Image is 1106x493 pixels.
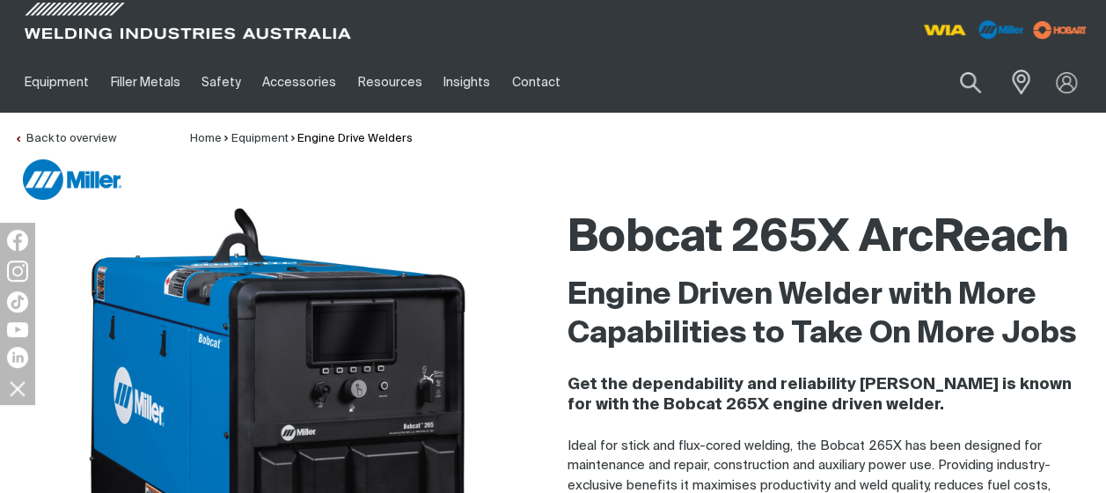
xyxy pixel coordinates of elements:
img: hide socials [3,373,33,403]
img: LinkedIn [7,347,28,368]
img: YouTube [7,322,28,337]
a: Back to overview [14,133,116,144]
h1: Bobcat 265X ArcReach [568,210,1093,268]
nav: Main [14,52,823,113]
a: Equipment [231,133,289,144]
img: Instagram [7,261,28,282]
nav: Breadcrumb [190,130,413,148]
a: Insights [433,52,501,113]
img: Facebook [7,230,28,251]
img: TikTok [7,291,28,313]
a: Resources [348,52,433,113]
a: Accessories [252,52,347,113]
button: Search products [941,62,1000,103]
a: Safety [191,52,252,113]
img: miller [1028,17,1092,43]
a: Engine Drive Welders [297,133,413,144]
a: Equipment [14,52,99,113]
a: Home [190,133,222,144]
a: Contact [501,52,570,113]
a: Filler Metals [99,52,190,113]
h2: Engine Driven Welder with More Capabilities to Take On More Jobs [568,276,1093,354]
input: Product name or item number... [919,62,1000,103]
h4: Get the dependability and reliability [PERSON_NAME] is known for with the Bobcat 265X engine driv... [568,375,1093,416]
